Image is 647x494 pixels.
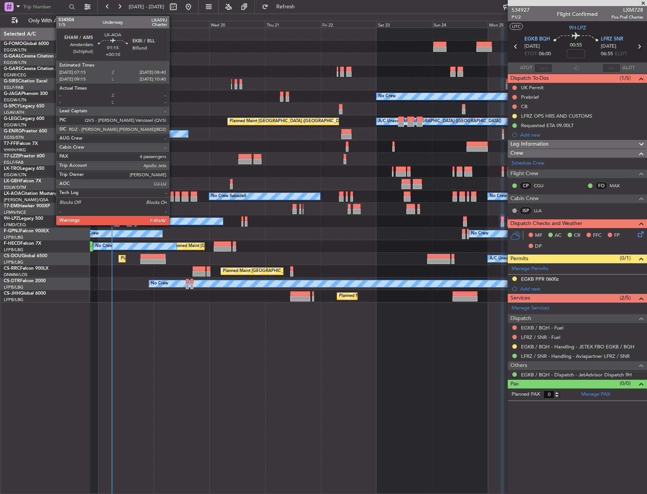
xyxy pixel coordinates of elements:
[4,235,23,240] a: LFPB/LBG
[4,154,19,158] span: T7-LZZI
[4,79,47,84] a: G-SIRSCitation Excel
[534,64,552,73] input: --:--
[4,92,21,96] span: G-JAGA
[4,179,41,183] a: LX-GBHFalcon 7X
[4,67,21,71] span: G-GARE
[4,72,26,78] a: EGNR/CEG
[519,182,532,190] div: CP
[520,64,532,72] span: ATOT
[512,14,530,20] span: P1/2
[611,14,643,20] span: Pos Pref Charter
[8,15,82,27] button: Only With Activity
[4,229,20,233] span: F-GPNJ
[534,207,551,214] a: LLA
[4,104,44,109] a: G-SPCYLegacy 650
[620,379,631,387] span: (0/0)
[4,172,26,178] a: EGGW/LTN
[610,182,627,189] a: MAX
[4,216,19,221] span: 9H-LPZ
[121,253,240,264] div: Planned Maint [GEOGRAPHIC_DATA] ([GEOGRAPHIC_DATA])
[4,191,21,196] span: LX-AOA
[520,132,643,138] div: Add new
[601,50,613,58] span: 06:55
[211,191,246,202] div: No Crew Sabadell
[432,21,488,28] div: Sun 24
[521,84,544,91] div: UK Permit
[4,85,23,90] a: EGLF/FAB
[4,117,44,121] a: G-LEGCLegacy 600
[4,60,26,65] a: EGGW/LTN
[4,154,45,158] a: T7-LZZIPraetor 600
[510,140,549,149] span: Leg Information
[488,21,543,28] div: Mon 25
[154,21,209,28] div: Tue 19
[524,43,540,50] span: [DATE]
[510,169,538,178] span: Flight Crew
[524,36,550,43] span: EGKB BQH
[555,232,561,239] span: AC
[23,1,67,12] input: Trip Number
[521,94,539,100] div: Prebrief
[4,67,66,71] a: G-GARECessna Citation XLS+
[4,129,22,134] span: G-ENRG
[230,116,349,127] div: Planned Maint [GEOGRAPHIC_DATA] ([GEOGRAPHIC_DATA])
[98,21,154,28] div: Mon 18
[510,74,549,83] span: Dispatch To-Dos
[595,182,608,190] div: FO
[4,241,20,246] span: F-HECD
[521,371,632,378] a: EGKB / BQH - Dispatch - JetAdvisor Dispatch 9H
[4,166,20,171] span: LX-TRO
[129,3,164,10] span: [DATE] - [DATE]
[557,10,598,18] div: Flight Confirmed
[622,64,635,72] span: ALDT
[4,166,44,171] a: LX-TROLegacy 650
[512,265,548,273] a: Manage Permits
[510,149,523,158] span: Crew
[512,304,549,312] a: Manage Services
[4,122,26,128] a: EGGW/LTN
[4,42,49,46] a: G-FOMOGlobal 6000
[574,232,580,239] span: CR
[601,43,616,50] span: [DATE]
[4,247,23,253] a: LFPB/LBG
[510,361,527,370] span: Others
[4,141,17,146] span: T7-FFI
[4,42,23,46] span: G-FOMO
[535,232,542,239] span: MF
[4,54,66,59] a: G-GAALCessna Citation XLS+
[4,191,58,196] a: LX-AOACitation Mustang
[521,325,563,331] a: EGKB / BQH - Fuel
[510,255,528,263] span: Permits
[4,241,41,246] a: F-HECDFalcon 7X
[4,197,48,203] a: [PERSON_NAME]/QSA
[539,50,551,58] span: 06:00
[258,1,304,13] button: Refresh
[611,6,643,14] span: LXM728
[223,266,342,277] div: Planned Maint [GEOGRAPHIC_DATA] ([GEOGRAPHIC_DATA])
[512,391,540,398] label: Planned PAX
[601,36,623,43] span: LFRZ SNR
[4,266,48,271] a: CS-RRCFalcon 900LX
[570,42,582,49] span: 00:55
[4,254,47,258] a: CS-DOUGlobal 6500
[4,92,48,96] a: G-JAGAPhenom 300
[270,4,302,9] span: Refresh
[490,253,521,264] div: A/C Unavailable
[534,182,551,189] a: CGU
[593,232,602,239] span: FFC
[4,160,23,165] a: EGLF/FAB
[615,50,627,58] span: ELDT
[378,91,396,102] div: No Crew
[614,232,620,239] span: FP
[4,47,26,53] a: EGGW/LTN
[490,191,525,202] div: No Crew Sabadell
[519,207,532,215] div: ISP
[4,279,46,283] a: CS-DTRFalcon 2000
[4,229,49,233] a: F-GPNJFalcon 900EX
[521,276,559,282] div: EGKB PPR 0600z
[4,147,26,153] a: VHHH/HKG
[620,254,631,262] span: (0/1)
[4,259,23,265] a: LFPB/LBG
[4,117,20,121] span: G-LEGC
[510,380,519,388] span: Pax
